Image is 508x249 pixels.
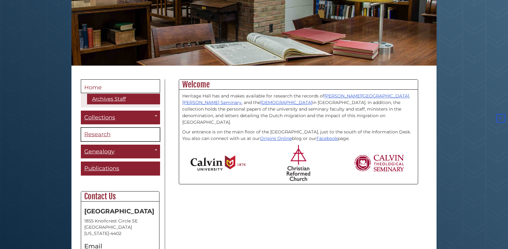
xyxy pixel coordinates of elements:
[84,84,102,91] span: Home
[179,80,418,90] h2: Welcome
[84,218,156,237] address: 1855 Knollcrest Circle SE [GEOGRAPHIC_DATA][US_STATE]-4402
[190,155,246,171] img: Calvin University
[84,207,154,215] strong: [GEOGRAPHIC_DATA]
[182,93,415,126] p: Heritage Hall has and makes available for research the records of , , and the in [GEOGRAPHIC_DATA...
[84,165,119,172] span: Publications
[81,192,159,202] h2: Contact Us
[287,145,310,181] img: Christian Reformed Church
[81,111,160,125] a: Collections
[84,148,115,155] span: Genealogy
[81,79,160,93] a: Home
[84,114,115,121] span: Collections
[316,136,338,141] a: Facebook
[182,100,242,105] a: [PERSON_NAME] Seminary
[182,129,415,142] p: Our entrance is on the main floor of the [GEOGRAPHIC_DATA], just to the south of the Information ...
[81,127,160,142] a: Research
[81,162,160,176] a: Publications
[260,100,312,105] a: [DEMOGRAPHIC_DATA]
[260,136,292,141] a: Origins Online
[84,131,110,138] span: Research
[495,116,506,121] a: Back to Top
[324,93,409,99] a: [PERSON_NAME][GEOGRAPHIC_DATA]
[87,94,160,104] a: Archives Staff
[81,145,160,159] a: Genealogy
[354,155,404,172] img: Calvin Theological Seminary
